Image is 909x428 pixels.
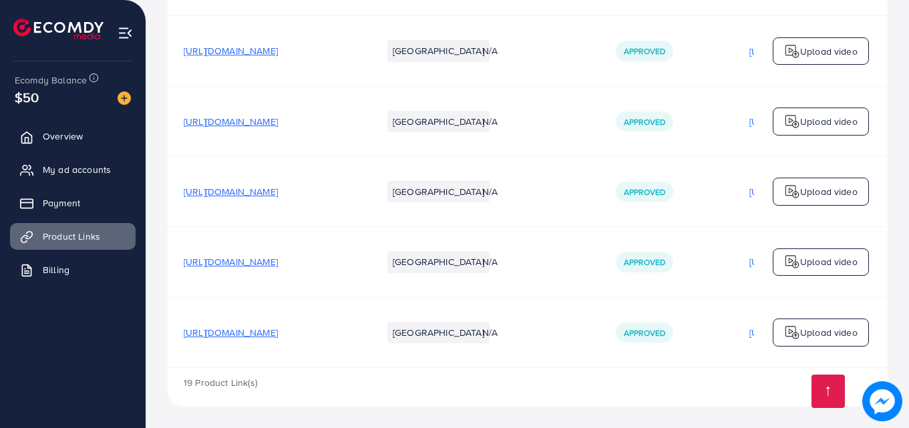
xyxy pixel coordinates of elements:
[800,184,858,200] p: Upload video
[387,40,490,61] li: [GEOGRAPHIC_DATA]
[10,190,136,216] a: Payment
[482,115,498,128] span: N/A
[10,123,136,150] a: Overview
[784,254,800,270] img: logo
[184,376,257,389] span: 19 Product Link(s)
[749,114,844,130] p: [URL][DOMAIN_NAME]
[800,43,858,59] p: Upload video
[624,327,665,339] span: Approved
[800,114,858,130] p: Upload video
[624,116,665,128] span: Approved
[482,326,498,339] span: N/A
[387,251,490,272] li: [GEOGRAPHIC_DATA]
[624,45,665,57] span: Approved
[749,184,844,200] p: [URL][DOMAIN_NAME]
[118,91,131,105] img: image
[184,326,278,339] span: [URL][DOMAIN_NAME]
[482,255,498,268] span: N/A
[10,223,136,250] a: Product Links
[13,19,104,39] img: logo
[387,181,490,202] li: [GEOGRAPHIC_DATA]
[749,325,844,341] p: [URL][DOMAIN_NAME]
[184,185,278,198] span: [URL][DOMAIN_NAME]
[482,44,498,57] span: N/A
[43,263,69,276] span: Billing
[184,255,278,268] span: [URL][DOMAIN_NAME]
[784,325,800,341] img: logo
[43,230,100,243] span: Product Links
[10,156,136,183] a: My ad accounts
[15,73,87,87] span: Ecomdy Balance
[800,325,858,341] p: Upload video
[184,115,278,128] span: [URL][DOMAIN_NAME]
[749,43,844,59] p: [URL][DOMAIN_NAME]
[15,87,39,107] span: $50
[43,130,83,143] span: Overview
[118,25,133,41] img: menu
[800,254,858,270] p: Upload video
[862,381,902,421] img: image
[482,185,498,198] span: N/A
[10,256,136,283] a: Billing
[784,43,800,59] img: logo
[387,322,490,343] li: [GEOGRAPHIC_DATA]
[624,256,665,268] span: Approved
[43,196,80,210] span: Payment
[784,184,800,200] img: logo
[749,254,844,270] p: [URL][DOMAIN_NAME]
[184,44,278,57] span: [URL][DOMAIN_NAME]
[43,163,111,176] span: My ad accounts
[387,111,490,132] li: [GEOGRAPHIC_DATA]
[784,114,800,130] img: logo
[624,186,665,198] span: Approved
